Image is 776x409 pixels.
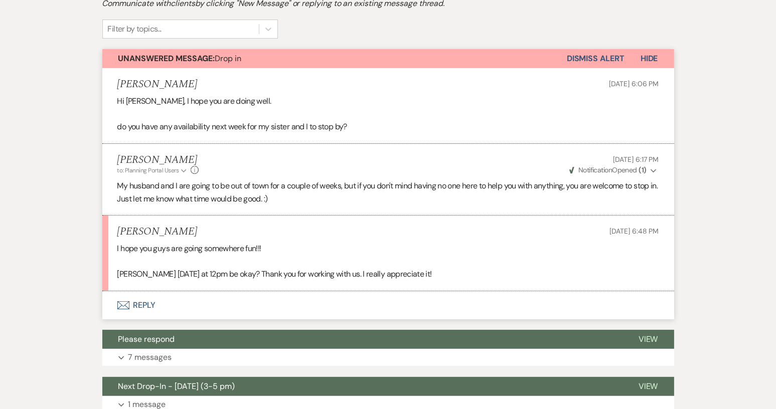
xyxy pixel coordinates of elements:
strong: ( 1 ) [639,165,646,174]
strong: Unanswered Message: [118,53,215,64]
span: Opened [569,165,647,174]
span: Drop in [118,53,242,64]
button: Reply [102,291,674,319]
p: do you have any availability next week for my sister and I to stop by? [117,120,659,133]
button: Next Drop-In - [DATE] (3-5 pm) [102,377,623,396]
span: [DATE] 6:06 PM [609,79,659,88]
div: Filter by topics... [108,23,162,35]
p: Hi [PERSON_NAME], I hope you are doing well. [117,95,659,108]
span: to: Planning Portal Users [117,166,179,174]
p: 7 messages [128,351,172,364]
button: to: Planning Portal Users [117,166,189,175]
span: View [639,381,658,391]
span: View [639,334,658,344]
button: View [623,330,674,349]
p: I hope you guys are going somewhere fun!!! [117,242,659,255]
h5: [PERSON_NAME] [117,226,197,238]
span: Next Drop-In - [DATE] (3-5 pm) [118,381,235,391]
span: Notification [578,165,612,174]
span: [DATE] 6:17 PM [613,155,659,164]
button: NotificationOpened (1) [568,165,659,175]
span: [DATE] 6:48 PM [609,227,659,236]
button: Unanswered Message:Drop in [102,49,567,68]
span: Hide [641,53,658,64]
button: 7 messages [102,349,674,366]
button: Dismiss Alert [567,49,625,68]
p: [PERSON_NAME] [DATE] at 12pm be okay? Thank you for working with us. I really appreciate it! [117,268,659,281]
button: Please respond [102,330,623,349]
span: Please respond [118,334,175,344]
p: My husband and I are going to be out of town for a couple of weeks, but if you don't mind having ... [117,179,659,205]
button: View [623,377,674,396]
button: Hide [625,49,674,68]
h5: [PERSON_NAME] [117,154,199,166]
h5: [PERSON_NAME] [117,78,197,91]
